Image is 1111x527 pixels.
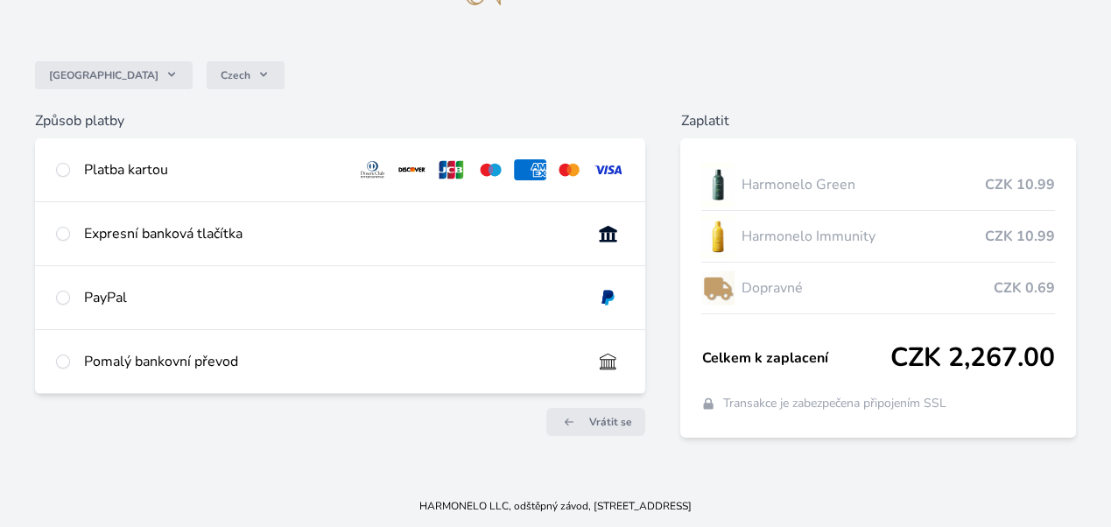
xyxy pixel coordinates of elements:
[588,415,631,429] span: Vrátit se
[435,159,468,180] img: jcb.svg
[985,174,1055,195] span: CZK 10.99
[553,159,586,180] img: mc.svg
[207,61,285,89] button: Czech
[84,223,578,244] div: Expresní banková tlačítka
[475,159,507,180] img: maestro.svg
[742,278,994,299] span: Dopravné
[84,351,578,372] div: Pomalý bankovní převod
[742,174,985,195] span: Harmonelo Green
[985,226,1055,247] span: CZK 10.99
[680,110,1076,131] h6: Zaplatit
[546,408,645,436] a: Vrátit se
[994,278,1055,299] span: CZK 0.69
[221,68,250,82] span: Czech
[35,110,645,131] h6: Způsob platby
[592,223,624,244] img: onlineBanking_CZ.svg
[701,163,735,207] img: CLEAN_GREEN_se_stinem_x-lo.jpg
[722,395,946,412] span: Transakce je zabezpečena připojením SSL
[592,351,624,372] img: bankTransfer_IBAN.svg
[701,214,735,258] img: IMMUNITY_se_stinem_x-lo.jpg
[701,348,890,369] span: Celkem k zaplacení
[396,159,428,180] img: discover.svg
[49,68,158,82] span: [GEOGRAPHIC_DATA]
[701,266,735,310] img: delivery-lo.png
[592,287,624,308] img: paypal.svg
[356,159,389,180] img: diners.svg
[84,287,578,308] div: PayPal
[514,159,546,180] img: amex.svg
[592,159,624,180] img: visa.svg
[35,61,193,89] button: [GEOGRAPHIC_DATA]
[742,226,985,247] span: Harmonelo Immunity
[890,342,1055,374] span: CZK 2,267.00
[84,159,342,180] div: Platba kartou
